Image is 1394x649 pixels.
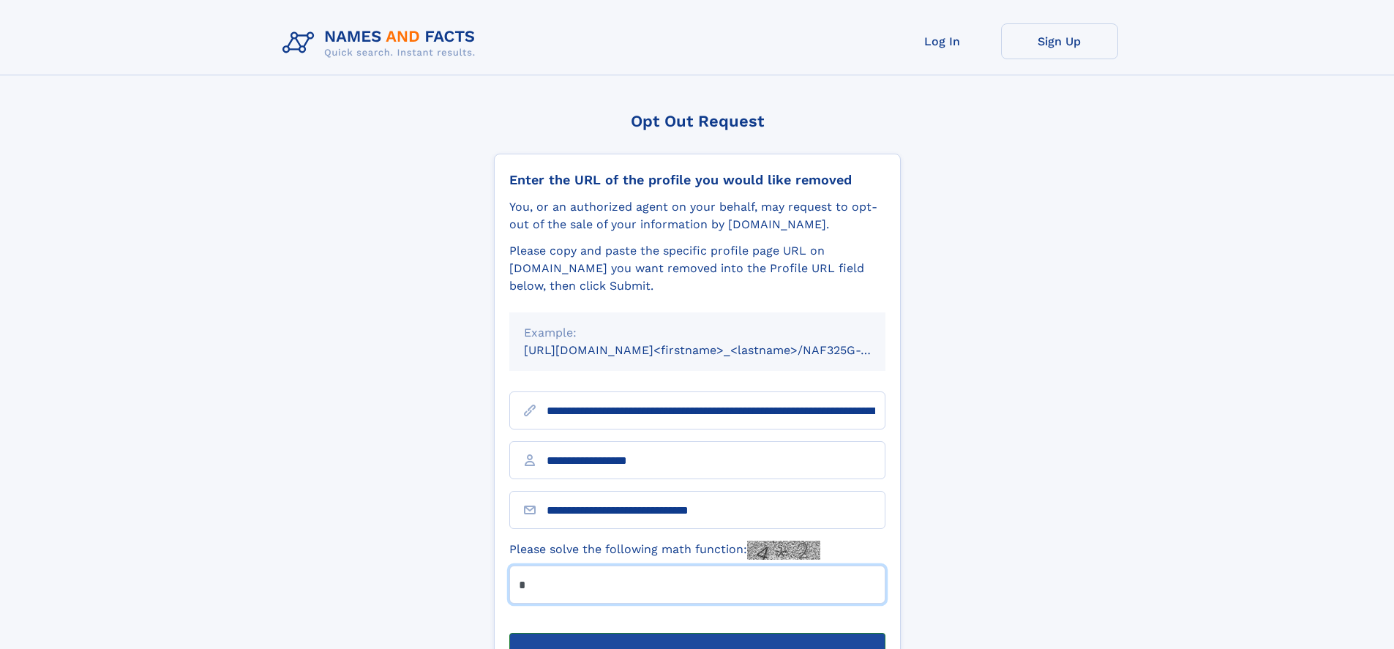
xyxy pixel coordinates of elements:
[884,23,1001,59] a: Log In
[509,172,885,188] div: Enter the URL of the profile you would like removed
[509,242,885,295] div: Please copy and paste the specific profile page URL on [DOMAIN_NAME] you want removed into the Pr...
[509,198,885,233] div: You, or an authorized agent on your behalf, may request to opt-out of the sale of your informatio...
[524,324,871,342] div: Example:
[509,541,820,560] label: Please solve the following math function:
[277,23,487,63] img: Logo Names and Facts
[1001,23,1118,59] a: Sign Up
[494,112,901,130] div: Opt Out Request
[524,343,913,357] small: [URL][DOMAIN_NAME]<firstname>_<lastname>/NAF325G-xxxxxxxx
